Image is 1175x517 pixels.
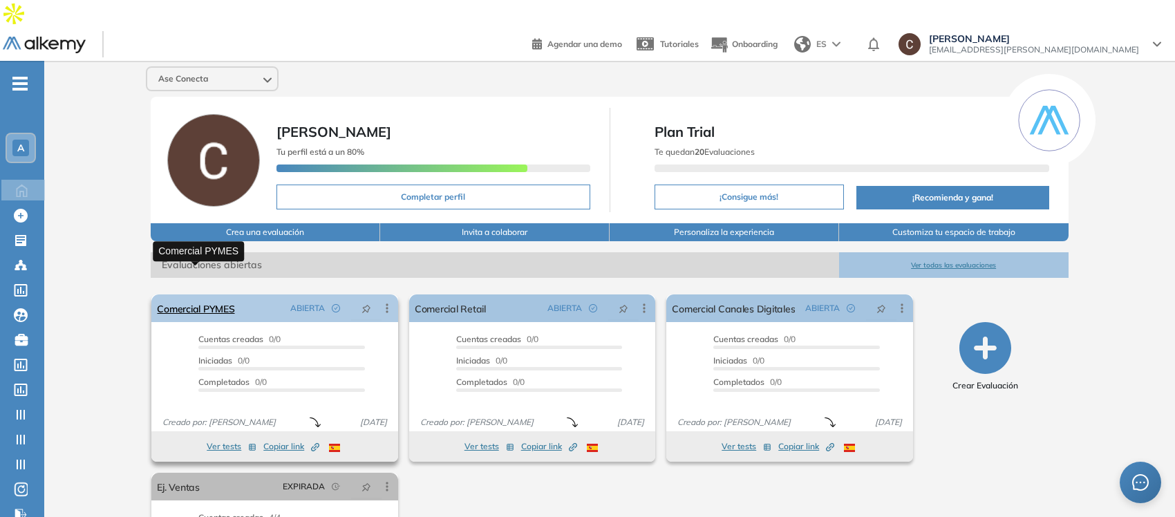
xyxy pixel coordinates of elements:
button: Personaliza la experiencia [610,223,839,241]
span: [PERSON_NAME] [929,33,1139,44]
span: Cuentas creadas [713,334,778,344]
span: pushpin [361,481,371,492]
a: Comercial Canales Digitales [672,294,795,322]
button: Ver tests [722,438,771,455]
img: world [794,36,811,53]
div: Comercial PYMES [153,241,244,261]
button: Crear Evaluación [952,322,1018,392]
span: Completados [456,377,507,387]
button: Onboarding [710,30,778,59]
span: Ase Conecta [158,73,208,84]
span: 0/0 [198,377,267,387]
span: EXPIRADA [283,480,325,493]
img: Logo [3,37,86,54]
span: Completados [713,377,764,387]
button: Ver tests [464,438,514,455]
span: 0/0 [198,355,250,366]
a: Comercial Retail [415,294,486,322]
span: check-circle [589,304,597,312]
a: Comercial PYMES [157,294,234,322]
span: Iniciadas [713,355,747,366]
span: 0/0 [456,377,525,387]
span: 0/0 [713,334,796,344]
span: [DATE] [355,416,393,429]
button: pushpin [351,476,382,498]
span: [PERSON_NAME] [276,123,391,140]
span: A [17,142,24,153]
span: Completados [198,377,250,387]
span: 0/0 [198,334,281,344]
span: Te quedan Evaluaciones [655,147,755,157]
img: ESP [844,444,855,452]
span: Crear Evaluación [952,379,1018,392]
span: Plan Trial [655,122,1049,142]
a: Tutoriales [633,26,699,62]
span: Evaluaciones abiertas [151,252,838,278]
button: pushpin [351,297,382,319]
img: arrow [832,41,840,47]
a: Ej. Ventas [157,473,199,500]
span: [EMAIL_ADDRESS][PERSON_NAME][DOMAIN_NAME] [929,44,1139,55]
span: Creado por: [PERSON_NAME] [157,416,281,429]
span: Tu perfil está a un 80% [276,147,364,157]
span: pushpin [361,303,371,314]
span: Agendar una demo [547,39,622,49]
span: field-time [332,482,340,491]
img: ESP [587,444,598,452]
button: pushpin [608,297,639,319]
b: 20 [695,147,704,157]
button: Completar perfil [276,185,590,209]
button: pushpin [866,297,896,319]
span: 0/0 [456,355,507,366]
span: Creado por: [PERSON_NAME] [415,416,539,429]
span: 0/0 [713,377,782,387]
span: [DATE] [869,416,908,429]
button: Ver todas las evaluaciones [839,252,1069,278]
img: ESP [329,444,340,452]
span: Onboarding [732,39,778,49]
img: Foto de perfil [167,114,260,207]
i: - [12,82,28,85]
span: Creado por: [PERSON_NAME] [672,416,796,429]
span: [DATE] [612,416,650,429]
button: ¡Consigue más! [655,185,845,209]
button: ¡Recomienda y gana! [856,186,1049,209]
span: Iniciadas [198,355,232,366]
span: Copiar link [521,440,577,453]
a: Agendar una demo [532,35,622,51]
button: Copiar link [263,438,319,455]
span: check-circle [847,304,855,312]
span: Cuentas creadas [456,334,521,344]
span: ABIERTA [805,302,840,314]
span: ES [816,38,827,50]
span: pushpin [619,303,628,314]
span: ABIERTA [290,302,325,314]
button: Ver tests [207,438,256,455]
span: pushpin [876,303,886,314]
span: ABIERTA [547,302,582,314]
button: Crea una evaluación [151,223,380,241]
span: Cuentas creadas [198,334,263,344]
span: Copiar link [263,440,319,453]
button: Copiar link [778,438,834,455]
button: Copiar link [521,438,577,455]
button: Customiza tu espacio de trabajo [839,223,1069,241]
span: 0/0 [713,355,764,366]
span: Iniciadas [456,355,490,366]
span: Copiar link [778,440,834,453]
span: Tutoriales [660,39,699,49]
span: 0/0 [456,334,538,344]
button: Invita a colaborar [380,223,610,241]
span: message [1132,474,1149,491]
span: check-circle [332,304,340,312]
